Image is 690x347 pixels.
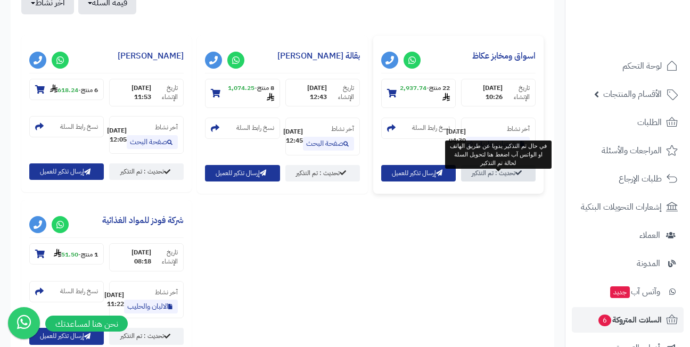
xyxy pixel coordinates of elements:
a: تحديث : تم التذكير [109,328,184,344]
strong: 1 منتج [81,250,98,259]
a: السلات المتروكة6 [572,307,684,333]
strong: 2,937.74 [400,83,450,103]
small: - [220,84,274,103]
small: آخر نشاط [507,124,530,134]
section: نسخ رابط السلة [29,116,104,137]
a: وآتس آبجديد [572,279,684,304]
span: المدونة [637,256,660,271]
div: في حال تم التذكير يدويا عن طريق الهاتف او الواتس آب اضغط هنا لتحويل السلة لحالة تم التذكير [445,141,552,169]
strong: 1,074.25 [228,83,274,103]
button: إرسال تذكير للعميل [29,328,104,344]
a: الالبان والحليب [124,300,178,313]
small: آخر نشاط [155,122,178,132]
a: المدونة [572,251,684,276]
a: تحديث : تم التذكير [285,165,360,181]
small: آخر نشاط [155,287,178,297]
a: اسواق ومخابز عكاظ [472,49,536,62]
small: آخر نشاط [331,124,354,134]
strong: [DATE] 12:43 [291,84,327,102]
a: شركة فودز للمواد الغذائية [102,214,184,227]
span: وآتس آب [609,284,660,299]
button: إرسال تذكير للعميل [381,165,456,181]
small: تاريخ الإنشاء [503,84,530,102]
section: 22 منتج-2,937.74 [381,79,456,108]
strong: [DATE] 12:05 [107,126,127,144]
small: تاريخ الإنشاء [151,248,178,266]
small: نسخ رابط السلة [60,287,98,296]
strong: [DATE] 12:45 [283,127,303,145]
span: طلبات الإرجاع [619,171,662,186]
a: تحديث : تم التذكير [109,163,184,180]
section: نسخ رابط السلة [381,118,456,139]
strong: [DATE] 11:22 [104,291,124,309]
small: تاريخ الإنشاء [327,84,354,102]
strong: 22 منتج [429,83,450,93]
small: نسخ رابط السلة [236,123,274,133]
button: إرسال تذكير للعميل [205,165,280,181]
a: [PERSON_NAME] [118,49,184,62]
section: 6 منتج-618.24 [29,79,104,100]
span: الطلبات [637,115,662,130]
a: لوحة التحكم [572,53,684,79]
strong: 618.24 [50,85,78,95]
span: جديد [610,286,630,298]
span: العملاء [639,228,660,243]
section: نسخ رابط السلة [205,118,280,139]
strong: 6 منتج [81,85,98,95]
a: تحديث : تم التذكير [461,165,536,181]
section: 8 منتج-1,074.25 [205,79,280,108]
small: نسخ رابط السلة [60,122,98,131]
a: صفحة البحث [127,135,178,149]
small: - [397,84,450,103]
a: طلبات الإرجاع [572,166,684,192]
section: نسخ رابط السلة [29,281,104,302]
section: 1 منتج-51.50 [29,243,104,265]
a: صفحة البحث [303,137,354,151]
small: - [54,249,98,259]
span: إشعارات التحويلات البنكية [581,200,662,214]
strong: [DATE] 10:26 [467,84,503,102]
small: - [50,84,98,95]
a: مشروبات غازية و فوارة [466,137,530,151]
strong: [DATE] 11:53 [115,84,151,102]
span: لوحة التحكم [622,59,662,73]
a: المراجعات والأسئلة [572,138,684,163]
small: تاريخ الإنشاء [151,84,178,102]
span: الأقسام والمنتجات [603,87,662,102]
span: السلات المتروكة [597,312,662,327]
span: 6 [598,315,611,326]
a: إشعارات التحويلات البنكية [572,194,684,220]
a: بقالة [PERSON_NAME] [277,49,360,62]
small: نسخ رابط السلة [412,123,450,133]
a: العملاء [572,222,684,248]
button: إرسال تذكير للعميل [29,163,104,180]
a: الطلبات [572,110,684,135]
strong: [DATE] 08:18 [115,248,151,266]
span: المراجعات والأسئلة [602,143,662,158]
strong: 8 منتج [257,83,274,93]
strong: 51.50 [54,250,78,259]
